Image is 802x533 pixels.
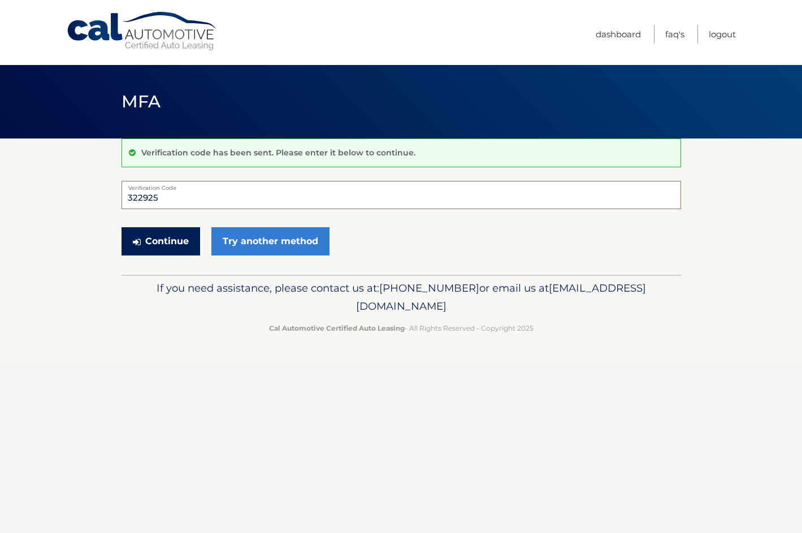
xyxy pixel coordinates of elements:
p: If you need assistance, please contact us at: or email us at [129,279,674,315]
span: MFA [122,91,161,112]
a: Dashboard [596,25,641,44]
button: Continue [122,227,200,255]
strong: Cal Automotive Certified Auto Leasing [269,324,405,332]
a: Cal Automotive [66,11,219,51]
a: Logout [709,25,736,44]
label: Verification Code [122,181,681,190]
input: Verification Code [122,181,681,209]
a: FAQ's [665,25,684,44]
span: [PHONE_NUMBER] [379,281,479,294]
p: - All Rights Reserved - Copyright 2025 [129,322,674,334]
a: Try another method [211,227,330,255]
p: Verification code has been sent. Please enter it below to continue. [141,148,415,158]
span: [EMAIL_ADDRESS][DOMAIN_NAME] [356,281,646,313]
